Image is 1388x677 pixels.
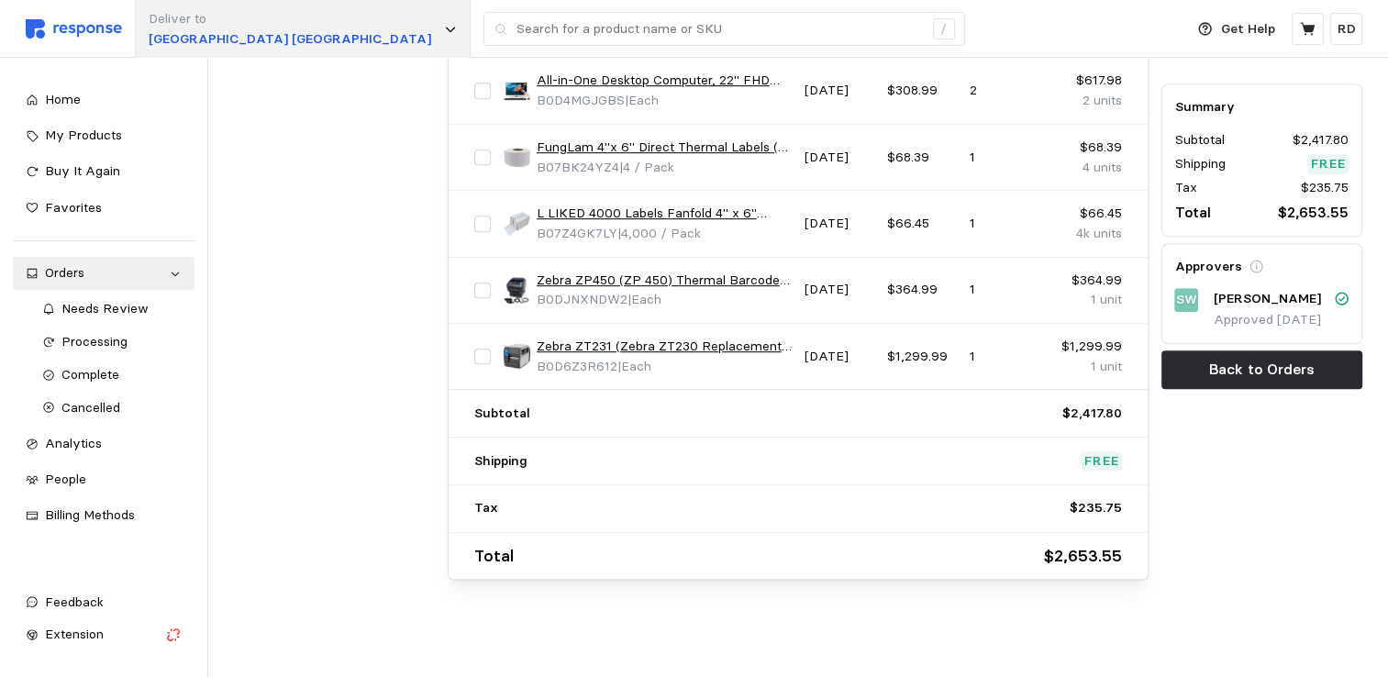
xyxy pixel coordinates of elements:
span: | Each [617,358,651,374]
span: Home [45,91,81,107]
p: Total [1175,201,1211,224]
button: Get Help [1187,12,1286,47]
p: $66.45 [887,214,957,234]
span: Buy It Again [45,162,120,179]
p: $66.45 [1052,204,1122,224]
p: Shipping [474,451,527,472]
span: People [45,471,86,487]
p: $617.98 [1052,71,1122,91]
img: 61TXVReokSL.__AC_SX300_SY300_QL70_FMwebp_.jpg [504,144,530,171]
p: $235.75 [1301,178,1349,198]
span: Extension [45,626,104,642]
a: My Products [13,119,194,152]
span: B07Z4GK7LY [537,225,617,241]
p: 1 unit [1052,357,1122,377]
span: B0DJNXNDW2 [537,291,627,307]
span: | Each [625,92,659,108]
p: [DATE] [805,347,874,367]
a: Orders [13,257,194,290]
p: $68.39 [1052,138,1122,158]
p: [DATE] [805,81,874,101]
p: 4 units [1052,158,1122,178]
span: B07BK24YZ4 [537,159,619,175]
span: Analytics [45,435,102,451]
p: $2,417.80 [1293,130,1349,150]
img: svg%3e [26,19,122,39]
p: $235.75 [1070,498,1122,518]
p: Subtotal [474,404,530,424]
p: Total [474,543,514,570]
span: | Each [627,291,661,307]
p: Free [1084,451,1119,472]
a: L LIKED 4000 Labels Fanfold 4" x 6" Direct Thermal Labels, with Perforated line for Thermal Print... [537,204,792,224]
img: 61l+75ZOfjL._AC_SX679_.jpg [504,343,530,370]
a: Cancelled [29,392,194,425]
p: $2,417.80 [1062,404,1122,424]
a: Favorites [13,192,194,225]
p: $68.39 [887,148,957,168]
p: Get Help [1221,19,1275,39]
a: Home [13,83,194,117]
a: Zebra ZT231 (Zebra ZT230 Replacement) | Thermal Transfer & Direct Thermal 203 DPI | ZT23142-T0100... [537,337,792,357]
span: | 4 / Pack [619,159,674,175]
span: | 4,000 / Pack [617,225,701,241]
span: Favorites [45,199,102,216]
p: 1 unit [1052,290,1122,310]
span: Processing [61,333,128,350]
span: B0D4MGJGBS [537,92,625,108]
p: Free [1311,154,1346,174]
button: Back to Orders [1161,350,1362,389]
p: 1 [970,347,1039,367]
p: $1,299.99 [887,347,957,367]
p: $2,653.55 [1044,543,1122,570]
p: [DATE] [805,148,874,168]
p: [PERSON_NAME] [1214,289,1321,309]
a: Buy It Again [13,155,194,188]
p: Back to Orders [1209,358,1315,381]
p: 1 [970,148,1039,168]
p: $2,653.55 [1278,201,1349,224]
a: Analytics [13,427,194,461]
p: [GEOGRAPHIC_DATA] [GEOGRAPHIC_DATA] [149,29,431,50]
button: RD [1330,13,1362,45]
p: Tax [474,498,498,518]
p: [DATE] [805,280,874,300]
a: Processing [29,326,194,359]
a: Zebra ZP450 (ZP 450) Thermal Barcode Label Printer - 1 Year Warranty, USB, Serial, and Parallel C... [537,271,792,291]
span: Complete [61,366,119,383]
p: 2 [970,81,1039,101]
img: 61MduDaiH+L._AC_SX466_.jpg [504,277,530,304]
a: All-in-One Desktop Computer, 22" FHD All-in-One PC Touchscreen 8GB RAM 512GB ROM,Celeron N5095 19... [537,71,792,91]
p: Tax [1175,178,1197,198]
a: Billing Methods [13,499,194,532]
span: B0D6Z3R612 [537,358,617,374]
p: RD [1338,19,1356,39]
p: $364.99 [1052,271,1122,291]
p: 1 [970,214,1039,234]
span: My Products [45,127,122,143]
a: Needs Review [29,293,194,326]
p: 1 [970,280,1039,300]
p: Approved [DATE] [1214,310,1349,330]
button: Feedback [13,586,194,619]
p: 4k units [1052,224,1122,244]
p: Subtotal [1175,130,1225,150]
div: Orders [45,263,162,283]
p: [DATE] [805,214,874,234]
p: 2 units [1052,91,1122,111]
p: $1,299.99 [1052,337,1122,357]
p: Shipping [1175,154,1226,174]
div: / [933,18,955,40]
h5: Approvers [1175,257,1242,276]
span: Needs Review [61,300,149,316]
p: SW [1175,290,1196,310]
img: 61kZ5mp4iJL.__AC_SX300_SY300_QL70_FMwebp_.jpg [504,210,530,237]
a: FungLam 4"x 6" Direct Thermal Labels (4 Rolls, 4000 Labels) - 3'' Core, Perforations Between Labe... [537,138,792,158]
span: Cancelled [61,399,120,416]
p: $364.99 [887,280,957,300]
span: Feedback [45,594,104,610]
a: Complete [29,359,194,392]
img: 712mSCX1HZL.__AC_SX300_SY300_QL70_FMwebp_.jpg [504,78,530,105]
p: $308.99 [887,81,957,101]
a: People [13,463,194,496]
